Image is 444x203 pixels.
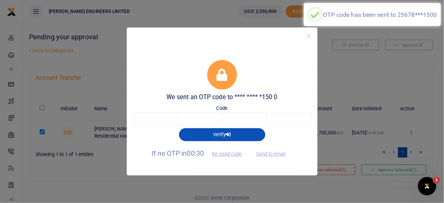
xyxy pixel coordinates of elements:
button: Verify [179,128,265,141]
button: Close [304,31,315,42]
span: If no OTP in [152,149,249,157]
span: 1 [434,177,440,183]
span: 00:30 [187,149,204,157]
div: OTP code has been sent to 25678***1500 [323,11,437,18]
iframe: Intercom live chat [418,177,436,195]
label: Code [216,105,228,112]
